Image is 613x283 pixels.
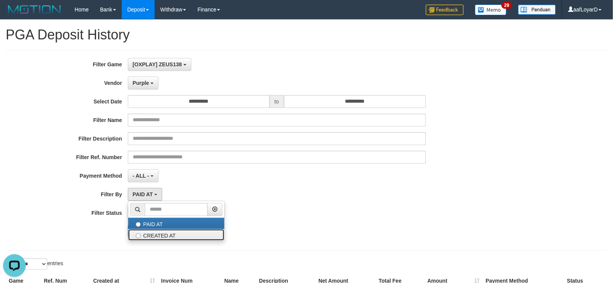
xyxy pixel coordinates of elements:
img: panduan.png [518,5,556,15]
label: Show entries [6,258,63,270]
button: [OXPLAY] ZEUS138 [128,58,191,71]
button: PAID AT [128,188,162,201]
span: 29 [501,2,512,9]
img: Button%20Memo.svg [475,5,507,15]
span: Purple [133,80,149,86]
label: PAID AT [128,218,224,229]
button: Open LiveChat chat widget [3,3,26,26]
span: to [270,95,284,108]
img: Feedback.jpg [426,5,464,15]
span: - ALL - [133,173,149,179]
button: - ALL - [128,169,158,182]
label: CREATED AT [128,229,224,241]
select: Showentries [19,258,47,270]
h1: PGA Deposit History [6,27,607,42]
img: MOTION_logo.png [6,4,63,15]
input: CREATED AT [136,233,141,238]
button: Purple [128,77,158,89]
span: [OXPLAY] ZEUS138 [133,61,182,67]
span: PAID AT [133,191,153,197]
input: PAID AT [136,222,141,227]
